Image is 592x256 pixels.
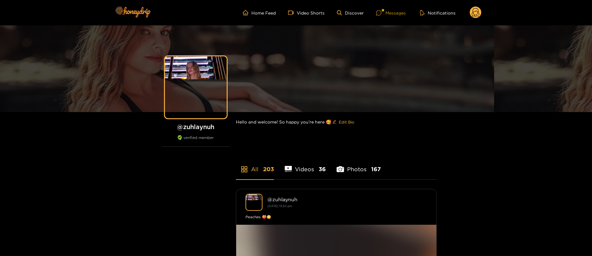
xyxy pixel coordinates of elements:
div: verified member [162,135,230,147]
a: Video Shorts [288,10,325,15]
span: home [243,10,251,15]
span: 203 [263,165,274,173]
img: zuhlaynuh [246,194,262,211]
span: edit [332,120,336,124]
span: 36 [319,165,326,173]
div: Peaches 🍑😳 [246,214,427,220]
div: Messages [376,9,406,16]
span: 167 [371,165,381,173]
small: [DATE] 13:20 pm [267,204,292,208]
span: appstore [241,166,248,173]
div: @ zuhlaynuh [267,197,427,202]
a: Home Feed [243,10,276,15]
li: All [236,151,274,179]
button: editEdit Bio [331,117,355,127]
button: Notifications [418,10,457,16]
span: video-camera [288,10,297,15]
span: Edit Bio [339,119,354,125]
li: Videos [285,151,326,179]
li: Photos [337,151,381,179]
a: Discover [337,10,364,15]
h1: @ zuhlaynuh [162,123,230,131]
div: Hello and welcome! So happy you’re here 🥰 [236,112,437,132]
